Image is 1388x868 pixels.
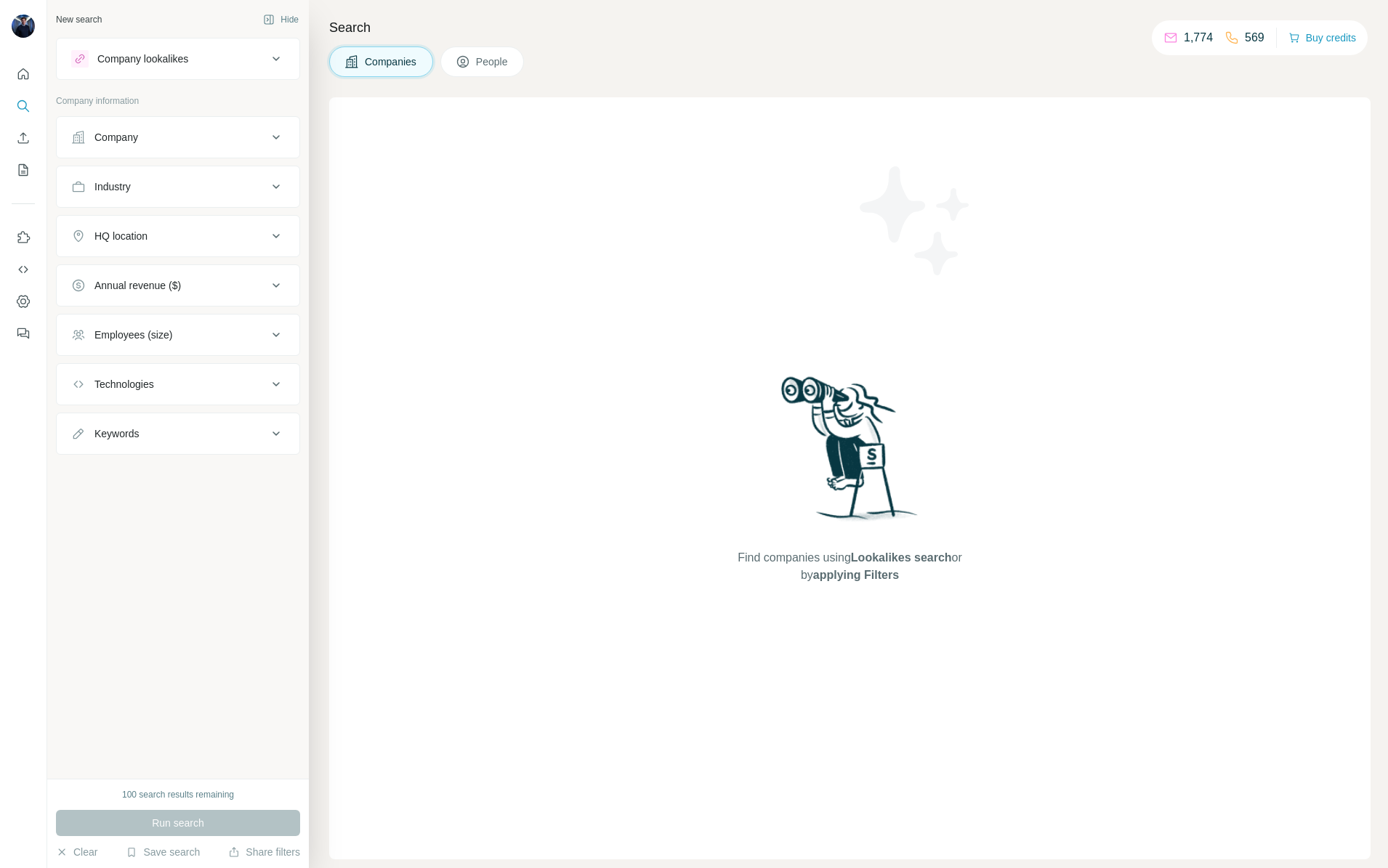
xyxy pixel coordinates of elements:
[12,93,35,119] button: Search
[57,416,299,451] button: Keywords
[12,125,35,151] button: Enrich CSV
[1245,29,1264,46] p: 569
[851,551,952,564] span: Lookalikes search
[12,224,35,251] button: Use Surfe on LinkedIn
[94,179,131,194] div: Industry
[126,845,200,859] button: Save search
[329,17,1371,38] h4: Search
[57,367,299,402] button: Technologies
[122,788,234,801] div: 100 search results remaining
[12,61,35,87] button: Quick start
[57,41,299,76] button: Company lookalikes
[94,377,154,392] div: Technologies
[12,15,35,38] img: Avatar
[12,320,35,346] button: Feedback
[228,845,300,859] button: Share filters
[57,219,299,253] button: HQ location
[56,94,300,108] p: Company information
[94,328,172,342] div: Employees (size)
[1288,28,1356,48] button: Buy credits
[57,268,299,303] button: Annual revenue ($)
[97,52,188,66] div: Company lookalikes
[56,13,102,26] div: New search
[476,54,509,69] span: People
[57,169,299,204] button: Industry
[733,549,966,584] span: Find companies using or by
[775,373,926,535] img: Surfe Illustration - Woman searching with binoculars
[253,9,309,31] button: Hide
[365,54,418,69] span: Companies
[813,569,899,581] span: applying Filters
[94,426,139,441] div: Keywords
[1184,29,1213,46] p: 1,774
[94,278,181,293] div: Annual revenue ($)
[12,256,35,283] button: Use Surfe API
[57,120,299,155] button: Company
[56,845,97,859] button: Clear
[57,317,299,352] button: Employees (size)
[94,229,148,243] div: HQ location
[850,155,981,286] img: Surfe Illustration - Stars
[12,157,35,183] button: My lists
[12,288,35,315] button: Dashboard
[94,130,138,145] div: Company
